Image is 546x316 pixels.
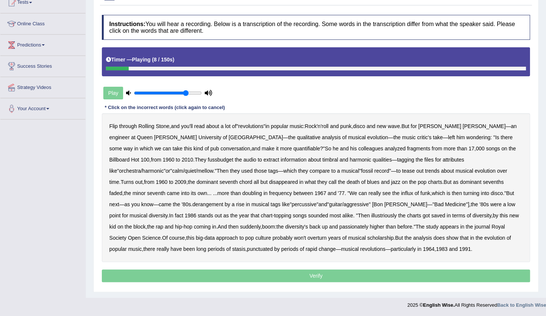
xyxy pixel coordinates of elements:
b: musical [129,213,147,218]
b: by [493,213,498,218]
b: musical [455,168,473,174]
b: compare [310,168,330,174]
a: Online Class [0,13,85,32]
b: point [109,213,120,218]
b: '80s [479,201,489,207]
b: tease [402,168,415,174]
b: conversation [220,146,250,151]
b: the [398,213,405,218]
b: [PERSON_NAME] [418,123,461,129]
b: kid [109,224,116,230]
b: topping [274,213,291,218]
b: and [165,224,173,230]
b: they [317,179,327,185]
b: out [214,213,222,218]
b: about [206,123,219,129]
b: of [232,123,236,129]
b: chord [239,179,252,185]
b: more [217,190,229,196]
b: he [333,146,339,151]
b: back [309,224,320,230]
b: music [290,123,304,129]
b: boom [262,224,275,230]
b: can [163,146,171,151]
b: the [288,134,295,140]
b: and [329,224,338,230]
b: death [346,179,360,185]
b: were [490,201,501,207]
b: higher [370,224,384,230]
b: orchestra [119,168,141,174]
b: the [338,179,345,185]
b: left [448,134,455,140]
b: Is [495,134,499,140]
b: time [109,179,119,185]
b: Playing [132,57,151,63]
b: musical [341,168,359,174]
div: * Click on the incorrect words (click again to cancel) [102,104,228,111]
b: jazz [391,179,400,185]
b: into [481,190,489,196]
b: ) [173,57,175,63]
b: the [125,224,132,230]
b: blues [367,179,379,185]
b: to [331,168,336,174]
b: they [230,168,239,174]
b: tags [268,168,278,174]
b: '77 [338,190,345,196]
b: block [134,224,146,230]
b: fussbudget [208,157,233,163]
b: songs [486,146,500,151]
b: '80s [182,201,191,207]
h5: Timer — [106,57,174,63]
b: to [396,168,401,174]
b: of [361,179,365,185]
b: stands [198,213,213,218]
b: calm [172,168,183,174]
b: on [402,179,408,185]
b: hip [175,224,182,230]
b: But [401,123,409,129]
b: Bon [373,201,383,207]
b: songs [293,213,307,218]
b: by [225,201,230,207]
b: minor [132,190,145,196]
b: used [241,168,252,174]
b: record [374,168,389,174]
b: popular [271,123,288,129]
b: turning [463,190,479,196]
b: trends [425,168,439,174]
b: 1960 [156,179,167,185]
b: the [230,213,237,218]
b: disco [353,123,365,129]
h4: You will hear a recording. Below is a transcription of the recording. Some words in the transcrip... [102,15,530,40]
b: qualities [373,157,392,163]
b: critic's [417,134,431,140]
b: diversity [149,213,167,218]
b: new [509,213,519,218]
b: Instructions: [109,21,145,27]
b: disappeared [269,179,298,185]
b: and [339,157,348,163]
b: low [507,201,515,207]
b: doubling [242,190,262,196]
b: kind [194,146,203,151]
b: sounded [308,213,328,218]
b: musical [348,134,365,140]
b: in [265,123,269,129]
b: than [457,146,467,151]
b: in [446,213,451,218]
b: for [122,213,128,218]
b: the [393,134,400,140]
b: the [509,146,516,151]
b: influx [401,190,413,196]
b: seventh [147,190,165,196]
b: evolution [367,134,388,140]
b: this [184,146,192,151]
b: to [258,157,262,163]
b: as [223,213,229,218]
b: wondering [466,134,490,140]
b: tags [270,201,280,207]
b: and [327,190,336,196]
b: the [124,190,131,196]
